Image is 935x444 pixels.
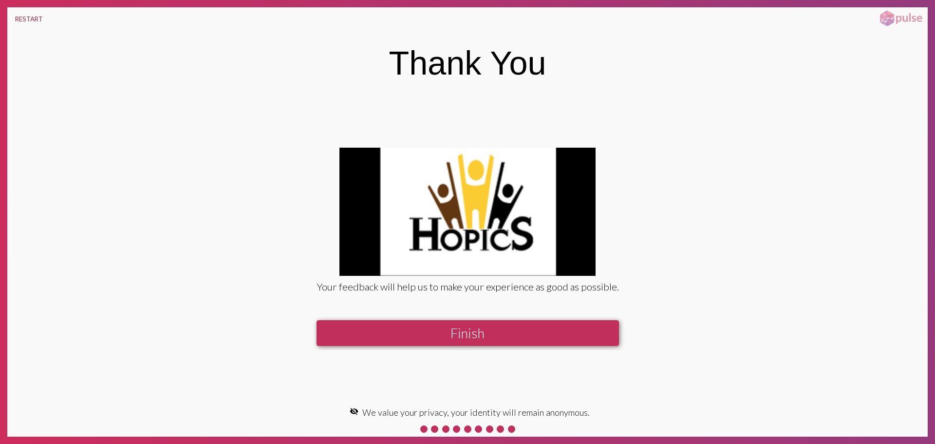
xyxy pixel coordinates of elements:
[877,10,925,27] img: pulsehorizontalsmall.png
[7,7,51,31] button: RESTART
[317,320,619,346] button: Finish
[339,148,596,276] img: GbsbSAAAAAElFTkSuQmCC
[389,44,546,82] div: Thank You
[362,407,590,418] span: We value your privacy, your identity will remain anonymous.
[350,407,358,416] mat-icon: visibility_off
[317,281,619,292] div: Your feedback will help us to make your experience as good as possible.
